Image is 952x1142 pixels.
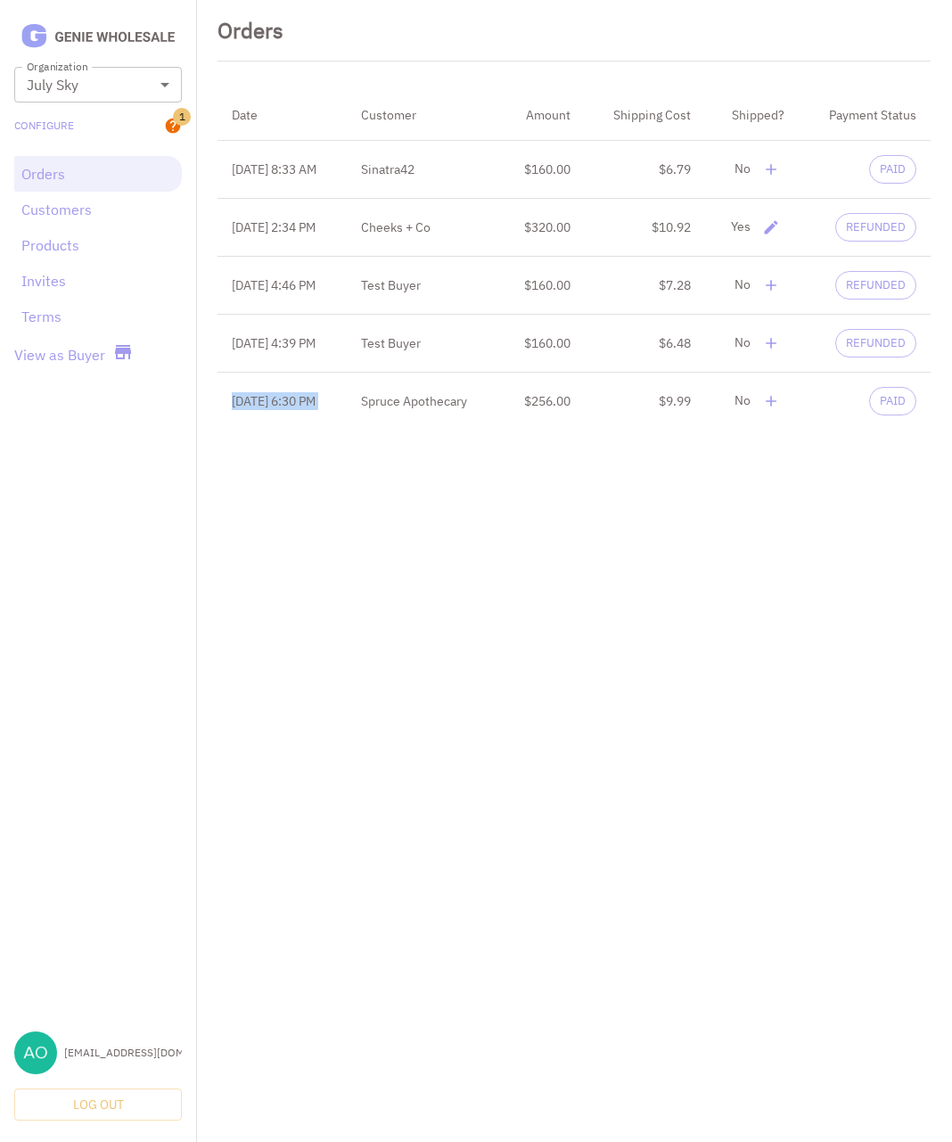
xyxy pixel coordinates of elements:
th: [DATE] 6:30 PM [217,373,347,431]
th: Spruce Apothecary [347,373,500,431]
a: Terms [21,306,175,327]
button: Log Out [14,1089,182,1121]
span: REFUNDED [836,219,915,236]
a: Products [21,234,175,256]
button: delete [758,330,784,357]
button: delete [758,214,784,241]
img: Logo [14,21,182,53]
button: delete [758,156,784,183]
td: $160.00 [499,141,585,199]
th: Shipping Cost [585,90,705,141]
td: $320.00 [499,199,585,257]
div: [EMAIL_ADDRESS][DOMAIN_NAME] [64,1045,182,1061]
th: Cheeks + Co [347,199,500,257]
img: aoxue@julyskyskincare.com [14,1031,57,1074]
button: delete [758,388,784,415]
td: No [705,373,799,431]
td: $160.00 [499,315,585,373]
th: Test Buyer [347,315,500,373]
span: REFUNDED [836,335,915,352]
label: Organization [27,59,87,74]
th: [DATE] 4:46 PM [217,257,347,315]
div: July Sky [14,67,182,103]
th: Customer [347,90,500,141]
td: $256.00 [499,373,585,431]
a: Invites [21,270,175,292]
th: [DATE] 4:39 PM [217,315,347,373]
td: No [705,257,799,315]
a: Customers [21,199,175,220]
a: View as Buyer [14,344,105,366]
th: [DATE] 8:33 AM [217,141,347,199]
span: PAID [870,161,915,178]
td: $160.00 [499,257,585,315]
div: Orders [217,14,283,46]
span: 1 [173,108,191,126]
td: $6.79 [585,141,705,199]
td: No [705,141,799,199]
th: Test Buyer [347,257,500,315]
button: delete [758,272,784,299]
th: Payment Status [799,90,931,141]
th: Amount [499,90,585,141]
th: [DATE] 2:34 PM [217,199,347,257]
td: $6.48 [585,315,705,373]
a: Orders [21,163,175,185]
td: $7.28 [585,257,705,315]
td: $9.99 [585,373,705,431]
th: Shipped? [705,90,799,141]
th: Sinatra42 [347,141,500,199]
td: Yes [705,199,799,257]
td: $10.92 [585,199,705,257]
table: simple table [217,90,931,430]
span: PAID [870,393,915,410]
td: No [705,315,799,373]
th: Date [217,90,347,141]
a: Configure [14,118,74,134]
span: REFUNDED [836,277,915,294]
